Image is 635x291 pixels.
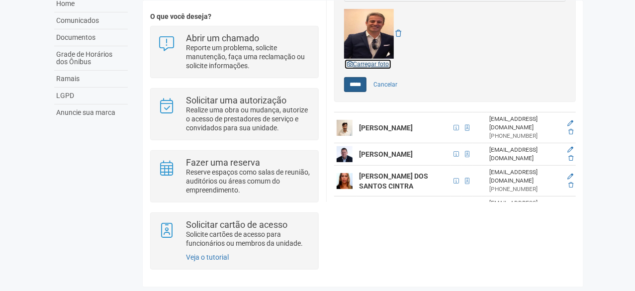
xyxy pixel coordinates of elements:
[158,158,311,194] a: Fazer uma reserva Reserve espaços como salas de reunião, auditórios ou áreas comum do empreendime...
[567,173,573,180] a: Editar membro
[567,146,573,153] a: Editar membro
[489,168,559,185] div: [EMAIL_ADDRESS][DOMAIN_NAME]
[489,146,559,163] div: [EMAIL_ADDRESS][DOMAIN_NAME]
[359,124,413,132] strong: [PERSON_NAME]
[158,220,311,248] a: Solicitar cartão de acesso Solicite cartões de acesso para funcionários ou membros da unidade.
[54,29,128,46] a: Documentos
[186,253,229,261] a: Veja o tutorial
[568,182,573,189] a: Excluir membro
[186,95,286,105] strong: Solicitar uma autorização
[54,71,128,88] a: Ramais
[489,132,559,140] div: [PHONE_NUMBER]
[186,33,259,43] strong: Abrir um chamado
[186,168,311,194] p: Reserve espaços como salas de reunião, auditórios ou áreas comum do empreendimento.
[567,120,573,127] a: Editar membro
[568,155,573,162] a: Excluir membro
[489,115,559,132] div: [EMAIL_ADDRESS][DOMAIN_NAME]
[158,34,311,70] a: Abrir um chamado Reporte um problema, solicite manutenção, faça uma reclamação ou solicite inform...
[395,29,401,37] a: Remover
[186,43,311,70] p: Reporte um problema, solicite manutenção, faça uma reclamação ou solicite informações.
[344,9,394,59] img: GetFile
[489,199,559,216] div: [EMAIL_ADDRESS][DOMAIN_NAME]
[150,13,319,20] h4: O que você deseja?
[359,172,428,190] strong: [PERSON_NAME] DOS SANTOS CINTRA
[359,150,413,158] strong: [PERSON_NAME]
[337,120,353,136] img: user.png
[337,173,353,189] img: user.png
[54,104,128,121] a: Anuncie sua marca
[158,96,311,132] a: Solicitar uma autorização Realize uma obra ou mudança, autorize o acesso de prestadores de serviç...
[54,12,128,29] a: Comunicados
[337,146,353,162] img: user.png
[186,230,311,248] p: Solicite cartões de acesso para funcionários ou membros da unidade.
[54,46,128,71] a: Grade de Horários dos Ônibus
[489,185,559,194] div: [PHONE_NUMBER]
[344,59,392,70] a: Carregar foto
[568,128,573,135] a: Excluir membro
[186,219,287,230] strong: Solicitar cartão de acesso
[186,105,311,132] p: Realize uma obra ou mudança, autorize o acesso de prestadores de serviço e convidados para sua un...
[186,157,260,168] strong: Fazer uma reserva
[54,88,128,104] a: LGPD
[368,77,403,92] a: Cancelar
